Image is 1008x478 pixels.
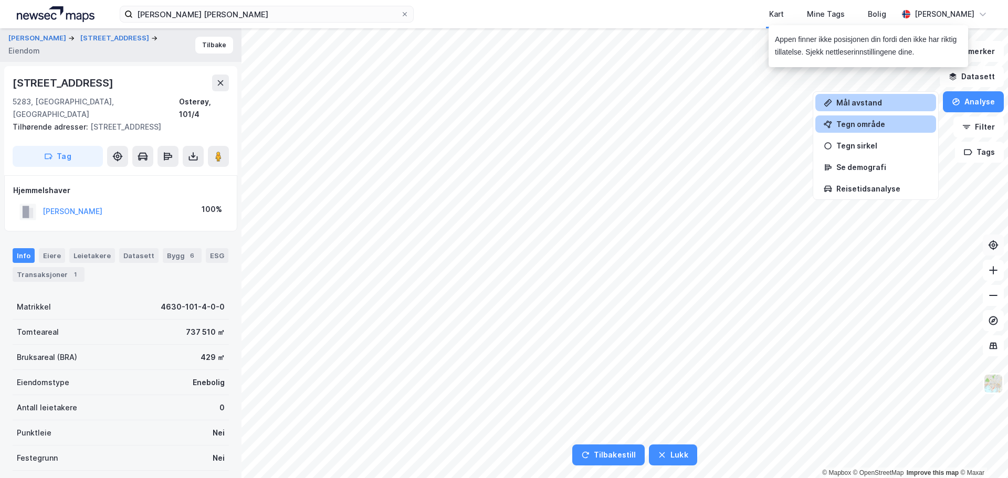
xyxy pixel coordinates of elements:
[940,66,1004,87] button: Datasett
[8,33,68,44] button: [PERSON_NAME]
[955,428,1008,478] div: Kontrollprogram for chat
[13,184,228,197] div: Hjemmelshaver
[201,351,225,364] div: 429 ㎡
[13,122,90,131] span: Tilhørende adresser:
[649,444,697,465] button: Lukk
[769,8,784,20] div: Kart
[219,401,225,414] div: 0
[80,33,151,44] button: [STREET_ADDRESS]
[17,301,51,313] div: Matrikkel
[836,141,928,150] div: Tegn sirkel
[983,374,1003,394] img: Z
[13,75,115,91] div: [STREET_ADDRESS]
[195,37,233,54] button: Tilbake
[8,45,40,57] div: Eiendom
[955,428,1008,478] iframe: Chat Widget
[17,326,59,338] div: Tomteareal
[213,452,225,464] div: Nei
[17,452,58,464] div: Festegrunn
[13,121,220,133] div: [STREET_ADDRESS]
[955,142,1004,163] button: Tags
[17,351,77,364] div: Bruksareal (BRA)
[953,116,1004,137] button: Filter
[17,401,77,414] div: Antall leietakere
[163,248,202,263] div: Bygg
[17,427,51,439] div: Punktleie
[193,376,225,389] div: Enebolig
[836,184,928,193] div: Reisetidsanalyse
[17,6,94,22] img: logo.a4113a55bc3d86da70a041830d287a7e.svg
[836,120,928,129] div: Tegn område
[807,8,845,20] div: Mine Tags
[836,163,928,172] div: Se demografi
[775,34,960,59] div: Appen finner ikke posisjonen din fordi den ikke har riktig tillatelse. Sjekk nettleserinnstilling...
[133,6,401,22] input: Søk på adresse, matrikkel, gårdeiere, leietakere eller personer
[119,248,159,263] div: Datasett
[202,203,222,216] div: 100%
[13,146,103,167] button: Tag
[13,248,35,263] div: Info
[70,269,80,280] div: 1
[868,8,886,20] div: Bolig
[17,376,69,389] div: Eiendomstype
[822,469,851,476] a: Mapbox
[13,267,85,282] div: Transaksjoner
[39,248,65,263] div: Eiere
[186,326,225,338] div: 737 510 ㎡
[836,98,928,107] div: Mål avstand
[853,469,904,476] a: OpenStreetMap
[69,248,115,263] div: Leietakere
[179,95,229,121] div: Osterøy, 101/4
[907,469,959,476] a: Improve this map
[943,91,1004,112] button: Analyse
[206,248,228,263] div: ESG
[915,8,974,20] div: [PERSON_NAME]
[161,301,225,313] div: 4630-101-4-0-0
[213,427,225,439] div: Nei
[187,250,197,261] div: 6
[572,444,645,465] button: Tilbakestill
[13,95,179,121] div: 5283, [GEOGRAPHIC_DATA], [GEOGRAPHIC_DATA]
